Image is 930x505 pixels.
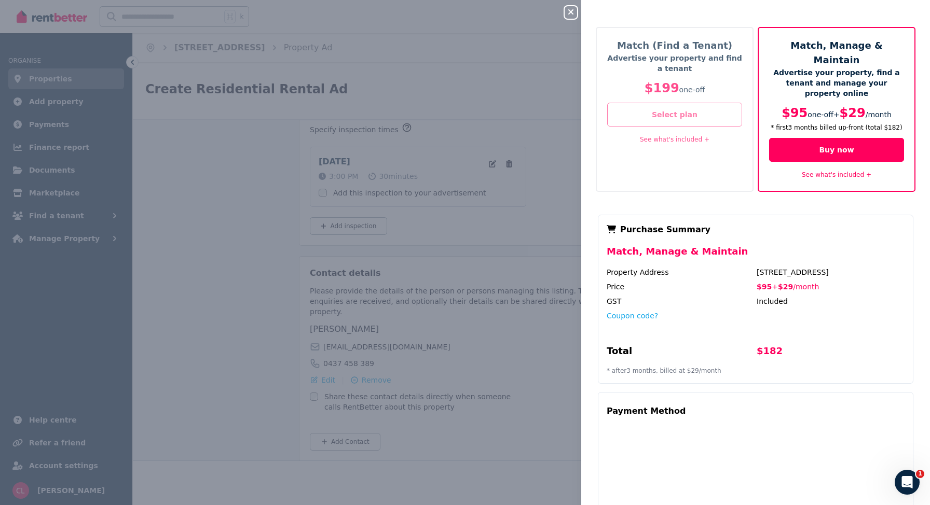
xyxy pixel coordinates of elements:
[769,38,904,67] h5: Match, Manage & Maintain
[916,470,924,478] span: 1
[607,103,742,127] button: Select plan
[769,138,904,162] button: Buy now
[607,53,742,74] p: Advertise your property and find a tenant
[895,470,920,495] iframe: Intercom live chat
[802,171,871,178] a: See what's included +
[866,110,892,119] span: / month
[757,296,905,306] div: Included
[793,283,819,291] span: / month
[607,282,755,292] div: Price
[640,136,709,143] a: See what's included +
[607,401,686,422] div: Payment Method
[782,106,808,120] span: $95
[757,344,905,362] div: $182
[607,344,755,362] div: Total
[679,86,705,94] span: one-off
[607,267,755,277] div: Property Address
[607,311,658,321] button: Coupon code?
[607,367,905,375] p: * after 3 month s, billed at $29 / month
[778,283,793,291] span: $29
[833,110,840,119] span: +
[757,283,772,291] span: $95
[607,38,742,53] h5: Match (Find a Tenant)
[607,244,905,267] div: Match, Manage & Maintain
[757,267,905,277] div: [STREET_ADDRESS]
[840,106,866,120] span: $29
[607,223,905,236] div: Purchase Summary
[769,67,904,99] p: Advertise your property, find a tenant and manage your property online
[808,110,833,119] span: one-off
[645,81,679,95] span: $199
[769,123,904,132] p: * first 3 month s billed up-front (total $182 )
[772,283,778,291] span: +
[607,296,755,306] div: GST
